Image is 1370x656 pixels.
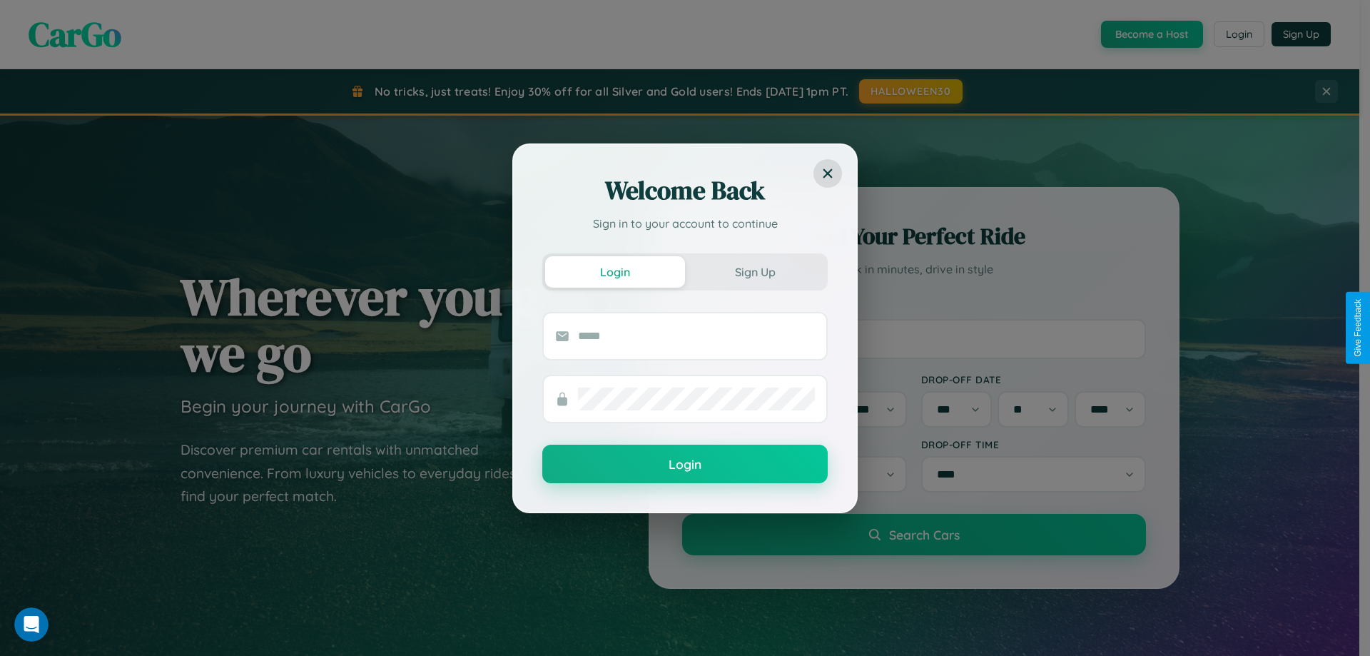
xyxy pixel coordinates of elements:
[1353,299,1363,357] div: Give Feedback
[542,215,828,232] p: Sign in to your account to continue
[545,256,685,288] button: Login
[542,445,828,483] button: Login
[542,173,828,208] h2: Welcome Back
[685,256,825,288] button: Sign Up
[14,607,49,642] iframe: Intercom live chat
